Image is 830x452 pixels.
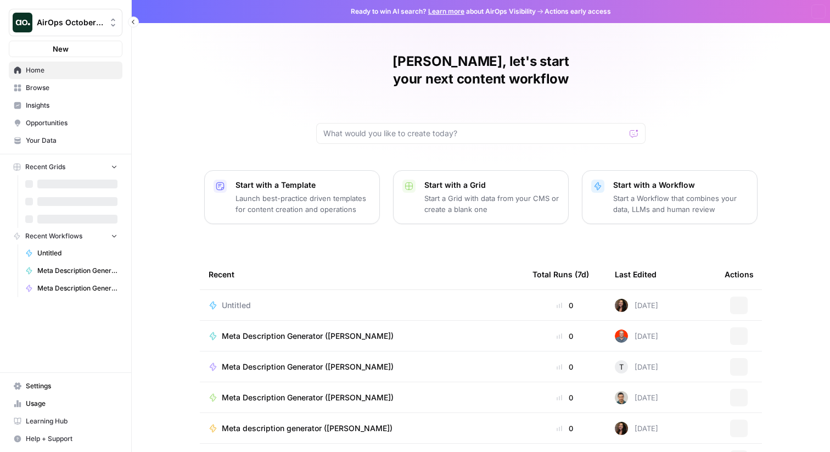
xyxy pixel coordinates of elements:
[615,391,628,404] img: bw6d46oexsdzshc5ghjev5o0p40i
[615,299,658,312] div: [DATE]
[613,193,748,215] p: Start a Workflow that combines your data, LLMs and human review
[9,62,122,79] a: Home
[316,53,646,88] h1: [PERSON_NAME], let's start your next content workflow
[619,361,624,372] span: T
[20,244,122,262] a: Untitled
[393,170,569,224] button: Start with a GridStart a Grid with data from your CMS or create a blank one
[615,422,658,435] div: [DATE]
[9,114,122,132] a: Opportunities
[26,83,117,93] span: Browse
[9,159,122,175] button: Recent Grids
[222,361,394,372] span: Meta Description Generator ([PERSON_NAME])
[26,399,117,409] span: Usage
[204,170,380,224] button: Start with a TemplateLaunch best-practice driven templates for content creation and operations
[532,392,597,403] div: 0
[532,423,597,434] div: 0
[222,392,394,403] span: Meta Description Generator ([PERSON_NAME])
[615,330,628,343] img: 698zlg3kfdwlkwrbrsgpwna4smrc
[615,422,628,435] img: 727alsgkymik2dmnf3hrgopzbexa
[9,132,122,149] a: Your Data
[25,162,65,172] span: Recent Grids
[725,259,754,289] div: Actions
[209,423,515,434] a: Meta description generator ([PERSON_NAME])
[37,283,117,293] span: Meta Description Generator ([PERSON_NAME])
[323,128,625,139] input: What would you like to create today?
[222,423,392,434] span: Meta description generator ([PERSON_NAME])
[37,266,117,276] span: Meta Description Generator ([PERSON_NAME])
[209,392,515,403] a: Meta Description Generator ([PERSON_NAME])
[9,430,122,448] button: Help + Support
[9,97,122,114] a: Insights
[545,7,611,16] span: Actions early access
[532,331,597,342] div: 0
[37,248,117,258] span: Untitled
[424,180,559,191] p: Start with a Grid
[26,118,117,128] span: Opportunities
[13,13,32,32] img: AirOps October Cohort Logo
[26,136,117,146] span: Your Data
[209,361,515,372] a: Meta Description Generator ([PERSON_NAME])
[26,381,117,391] span: Settings
[615,299,628,312] img: 727alsgkymik2dmnf3hrgopzbexa
[615,391,658,404] div: [DATE]
[615,330,658,343] div: [DATE]
[9,41,122,57] button: New
[235,180,371,191] p: Start with a Template
[9,228,122,244] button: Recent Workflows
[25,231,82,241] span: Recent Workflows
[209,331,515,342] a: Meta Description Generator ([PERSON_NAME])
[582,170,758,224] button: Start with a WorkflowStart a Workflow that combines your data, LLMs and human review
[222,331,394,342] span: Meta Description Generator ([PERSON_NAME])
[613,180,748,191] p: Start with a Workflow
[615,259,657,289] div: Last Edited
[351,7,536,16] span: Ready to win AI search? about AirOps Visibility
[209,259,515,289] div: Recent
[222,300,251,311] span: Untitled
[532,259,589,289] div: Total Runs (7d)
[20,262,122,280] a: Meta Description Generator ([PERSON_NAME])
[26,434,117,444] span: Help + Support
[532,300,597,311] div: 0
[53,43,69,54] span: New
[9,9,122,36] button: Workspace: AirOps October Cohort
[424,193,559,215] p: Start a Grid with data from your CMS or create a blank one
[37,17,103,28] span: AirOps October Cohort
[532,361,597,372] div: 0
[615,360,658,373] div: [DATE]
[26,101,117,110] span: Insights
[9,412,122,430] a: Learning Hub
[235,193,371,215] p: Launch best-practice driven templates for content creation and operations
[26,416,117,426] span: Learning Hub
[428,7,464,15] a: Learn more
[9,395,122,412] a: Usage
[20,280,122,297] a: Meta Description Generator ([PERSON_NAME])
[26,65,117,75] span: Home
[9,377,122,395] a: Settings
[9,79,122,97] a: Browse
[209,300,515,311] a: Untitled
